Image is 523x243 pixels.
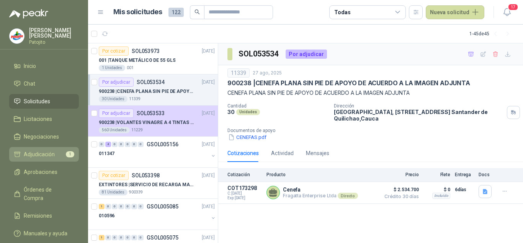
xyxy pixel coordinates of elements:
div: 81 Unidades [99,189,127,195]
p: 11229 [131,127,143,133]
p: 011347 [99,150,114,157]
a: 0 4 0 0 0 0 0 GSOL005156[DATE] 011347 [99,140,216,164]
span: 17 [508,3,518,11]
p: 900238 | CENEFA PLANA SIN PIE DE APOYO DE ACUERDO A LA IMAGEN ADJUNTA [99,88,194,95]
p: 001 [127,65,134,71]
span: $ 2.534.700 [381,185,419,194]
span: Negociaciones [24,132,59,141]
p: COT173298 [227,185,262,191]
div: 0 [118,142,124,147]
p: GSOL005156 [147,142,178,147]
div: 4 [105,142,111,147]
p: SOL053398 [132,173,160,178]
span: Exp: [DATE] [227,196,262,200]
div: 0 [118,235,124,240]
div: Todas [334,8,350,17]
a: Por cotizarSOL053398[DATE] EXTINTORES |SERVICIO DE RECARGA MANTENIMIENTO Y PRESTAMOS DE EXTINTORE... [88,168,218,199]
p: GSOL005075 [147,235,178,240]
span: Licitaciones [24,115,52,123]
p: 27 ago, 2025 [253,69,282,77]
p: [DATE] [202,203,215,210]
p: [GEOGRAPHIC_DATA], [STREET_ADDRESS] Santander de Quilichao , Cauca [334,109,504,122]
div: 0 [112,204,118,209]
p: SOL053973 [132,48,160,54]
div: 0 [131,235,137,240]
p: [DATE] [202,234,215,241]
div: 11339 [227,68,250,78]
a: Licitaciones [9,112,79,126]
p: CENEFA PLANA SIN PIE DE APOYO DE ACUERDO A LA IMAGEN ADJUNTA [227,89,514,97]
div: Cotizaciones [227,149,259,157]
span: Solicitudes [24,97,50,106]
a: Aprobaciones [9,165,79,179]
div: 0 [131,142,137,147]
p: Docs [479,172,494,177]
span: search [194,9,200,15]
p: 001 | TANQUE METÁLICO DE 55 GLS [99,57,175,64]
span: Aprobaciones [24,168,57,176]
div: 30 Unidades [99,96,127,102]
span: 122 [168,8,184,17]
span: C: [DATE] [227,191,262,196]
p: [DATE] [202,48,215,55]
a: Órdenes de Compra [9,182,79,205]
p: 30 [227,109,235,115]
div: 0 [125,142,131,147]
a: Remisiones [9,208,79,223]
span: Inicio [24,62,36,70]
p: Producto [266,172,376,177]
div: Mensajes [306,149,329,157]
p: $ 0 [423,185,450,194]
p: [DATE] [202,79,215,86]
p: [DATE] [202,110,215,117]
p: SOL053534 [137,79,165,85]
p: Cenefa [283,187,358,193]
button: 17 [500,5,514,19]
span: Chat [24,79,35,88]
div: 1 - 45 de 45 [469,28,514,40]
p: [DATE] [202,141,215,148]
div: 0 [131,204,137,209]
p: 11339 [129,96,141,102]
p: Cantidad [227,103,328,109]
h1: Mis solicitudes [113,7,162,18]
p: Flete [423,172,450,177]
h3: SOL053534 [239,48,279,60]
a: Manuales y ayuda [9,226,79,241]
div: Por cotizar [99,46,129,56]
div: 560 Unidades [99,127,130,133]
p: [PERSON_NAME] [PERSON_NAME] [29,28,79,38]
span: Adjudicación [24,150,55,159]
p: Documentos de apoyo [227,128,520,133]
div: Por cotizar [99,171,129,180]
div: Incluido [432,193,450,199]
div: 1 [99,204,105,209]
p: 900238 | CENEFA PLANA SIN PIE DE APOYO DE ACUERDO A LA IMAGEN ADJUNTA [227,79,470,87]
p: 900238 | VOLANTES VINAGRE A 4 TINTAS EN PROPALCOTE VER ARCHIVO ADJUNTO [99,119,194,126]
div: 0 [125,204,131,209]
div: 1 Unidades [99,65,125,71]
p: Entrega [455,172,474,177]
div: 0 [105,235,111,240]
a: Por adjudicarSOL053533[DATE] 900238 |VOLANTES VINAGRE A 4 TINTAS EN PROPALCOTE VER ARCHIVO ADJUNT... [88,106,218,137]
a: Solicitudes [9,94,79,109]
div: Por adjudicar [99,78,134,87]
p: Precio [381,172,419,177]
div: 0 [105,204,111,209]
a: Adjudicación1 [9,147,79,162]
div: 0 [112,235,118,240]
p: Patojito [29,40,79,45]
a: Inicio [9,59,79,73]
p: GSOL005085 [147,204,178,209]
a: Por adjudicarSOL053534[DATE] 900238 |CENEFA PLANA SIN PIE DE APOYO DE ACUERDO A LA IMAGEN ADJUNTA... [88,74,218,106]
div: Unidades [236,109,260,115]
p: Dirección [334,103,504,109]
button: Nueva solicitud [426,5,484,19]
p: 6 días [455,185,474,194]
div: 0 [125,235,131,240]
span: Órdenes de Compra [24,185,72,202]
p: 010596 [99,212,114,220]
div: 0 [99,142,105,147]
span: 1 [66,151,74,157]
div: Por adjudicar [286,50,327,59]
